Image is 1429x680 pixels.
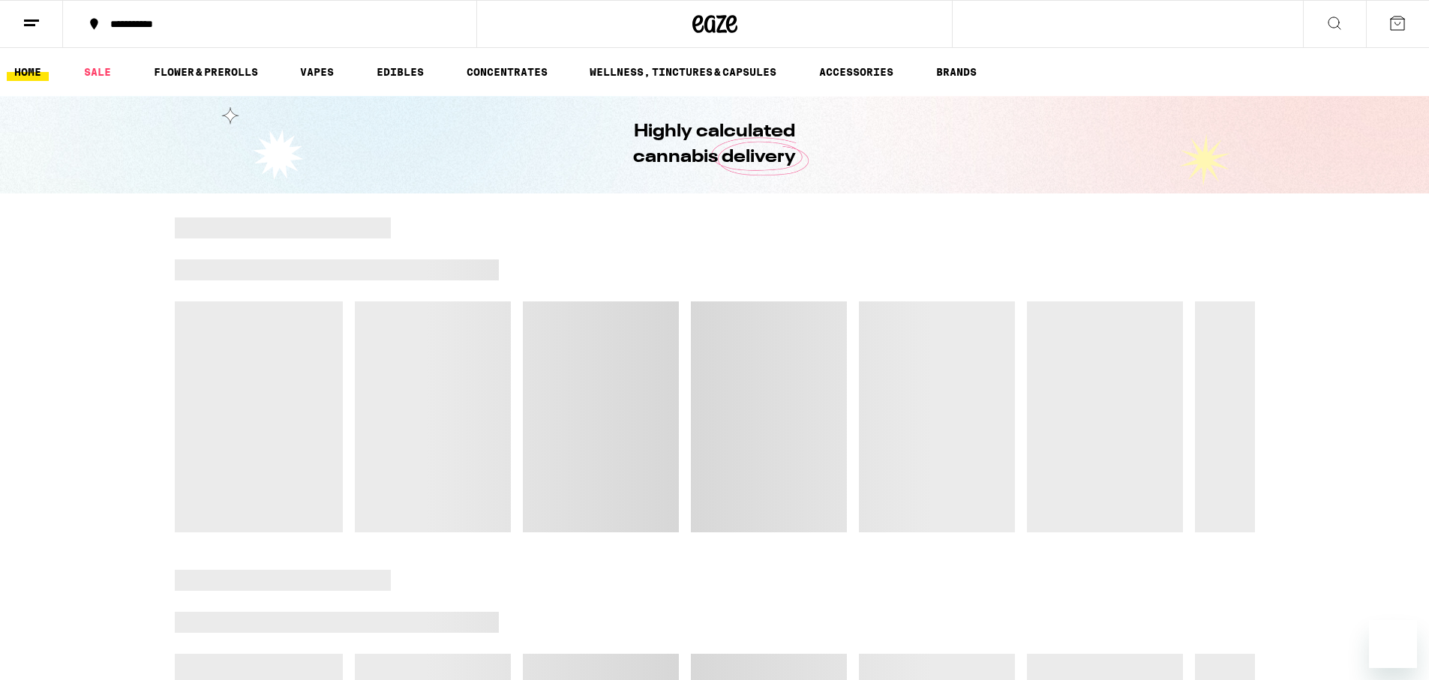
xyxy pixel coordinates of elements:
iframe: Button to launch messaging window [1369,620,1417,668]
a: BRANDS [929,63,984,81]
a: VAPES [293,63,341,81]
a: CONCENTRATES [459,63,555,81]
h1: Highly calculated cannabis delivery [591,119,839,170]
a: ACCESSORIES [812,63,901,81]
a: EDIBLES [369,63,431,81]
a: WELLNESS, TINCTURES & CAPSULES [582,63,784,81]
a: SALE [77,63,119,81]
a: HOME [7,63,49,81]
a: FLOWER & PREROLLS [146,63,266,81]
